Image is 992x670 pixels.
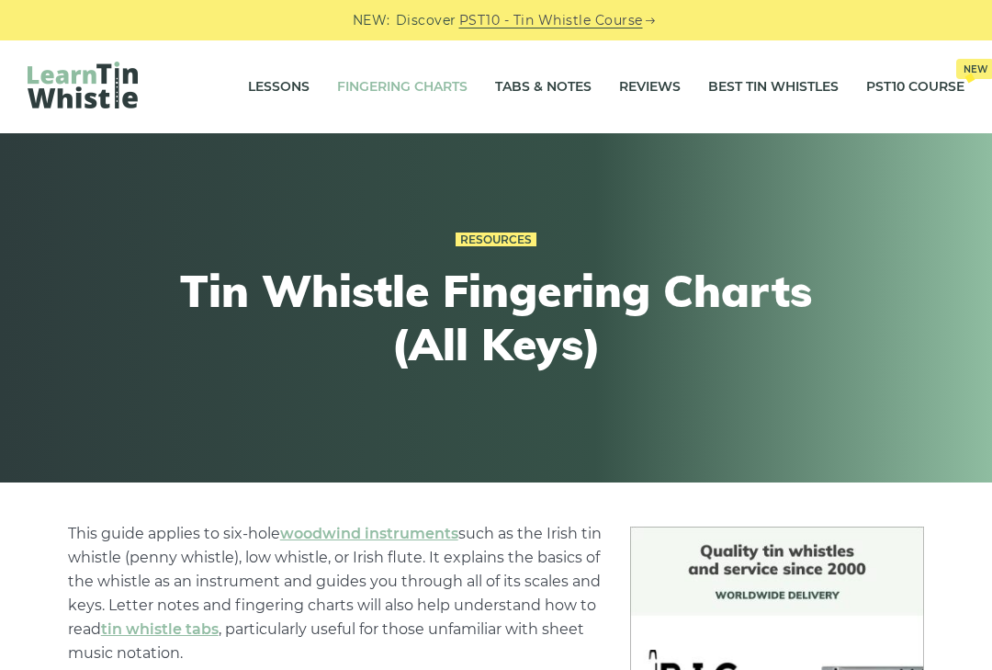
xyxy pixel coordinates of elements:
a: Lessons [248,64,310,110]
a: woodwind instruments [280,525,458,542]
h1: Tin Whistle Fingering Charts (All Keys) [158,265,834,370]
a: PST10 CourseNew [866,64,964,110]
img: LearnTinWhistle.com [28,62,138,108]
a: tin whistle tabs [101,620,219,638]
a: Resources [456,233,536,247]
p: This guide applies to six-hole such as the Irish tin whistle (penny whistle), low whistle, or Iri... [68,522,603,665]
a: Tabs & Notes [495,64,592,110]
a: Fingering Charts [337,64,468,110]
a: Reviews [619,64,681,110]
a: Best Tin Whistles [708,64,839,110]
